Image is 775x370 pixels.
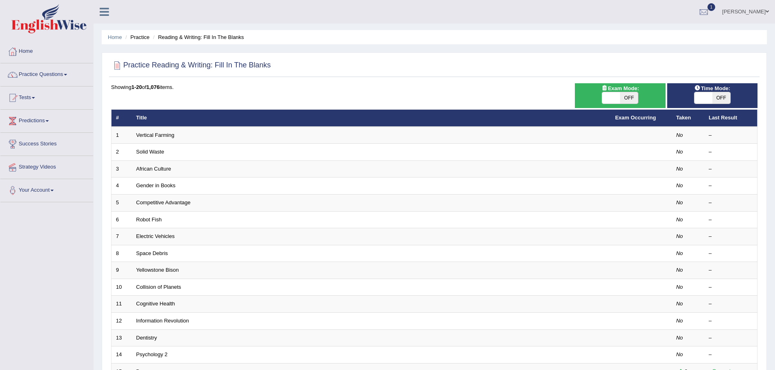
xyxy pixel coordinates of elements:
span: OFF [620,92,638,104]
em: No [676,284,683,290]
b: 1,076 [146,84,160,90]
th: Taken [672,110,704,127]
a: Space Debris [136,250,168,256]
td: 9 [111,262,132,279]
div: – [709,132,753,139]
th: # [111,110,132,127]
td: 2 [111,144,132,161]
div: Show exams occurring in exams [575,83,665,108]
a: African Culture [136,166,171,172]
td: 6 [111,211,132,228]
div: – [709,165,753,173]
em: No [676,166,683,172]
b: 1-20 [131,84,142,90]
div: – [709,216,753,224]
a: Exam Occurring [615,115,656,121]
span: Time Mode: [691,84,734,93]
em: No [676,318,683,324]
em: No [676,351,683,357]
a: Gender in Books [136,182,176,188]
em: No [676,335,683,341]
em: No [676,182,683,188]
div: Showing of items. [111,83,758,91]
a: Yellowstone Bison [136,267,179,273]
em: No [676,301,683,307]
em: No [676,132,683,138]
td: 12 [111,312,132,329]
em: No [676,233,683,239]
a: Electric Vehicles [136,233,175,239]
a: Psychology 2 [136,351,168,357]
a: Collision of Planets [136,284,181,290]
em: No [676,216,683,223]
td: 11 [111,296,132,313]
a: Solid Waste [136,149,164,155]
a: Home [108,34,122,40]
a: Your Account [0,179,93,199]
span: 1 [707,3,716,11]
span: OFF [712,92,730,104]
div: – [709,283,753,291]
td: 13 [111,329,132,346]
a: Information Revolution [136,318,189,324]
td: 1 [111,127,132,144]
li: Practice [123,33,149,41]
a: Competitive Advantage [136,199,191,206]
a: Success Stories [0,133,93,153]
div: – [709,300,753,308]
em: No [676,267,683,273]
td: 5 [111,195,132,212]
div: – [709,266,753,274]
div: – [709,182,753,190]
em: No [676,250,683,256]
th: Last Result [704,110,758,127]
div: – [709,199,753,207]
td: 14 [111,346,132,364]
h2: Practice Reading & Writing: Fill In The Blanks [111,59,271,71]
div: – [709,148,753,156]
a: Strategy Videos [0,156,93,176]
div: – [709,317,753,325]
div: – [709,334,753,342]
div: – [709,351,753,359]
a: Cognitive Health [136,301,175,307]
th: Title [132,110,611,127]
span: Exam Mode: [598,84,642,93]
a: Tests [0,87,93,107]
td: 10 [111,279,132,296]
td: 3 [111,160,132,177]
div: – [709,233,753,240]
td: 4 [111,177,132,195]
li: Reading & Writing: Fill In The Blanks [151,33,244,41]
em: No [676,149,683,155]
a: Vertical Farming [136,132,175,138]
td: 7 [111,228,132,245]
td: 8 [111,245,132,262]
a: Practice Questions [0,63,93,84]
a: Robot Fish [136,216,162,223]
a: Dentistry [136,335,157,341]
em: No [676,199,683,206]
a: Predictions [0,110,93,130]
a: Home [0,40,93,61]
div: – [709,250,753,257]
